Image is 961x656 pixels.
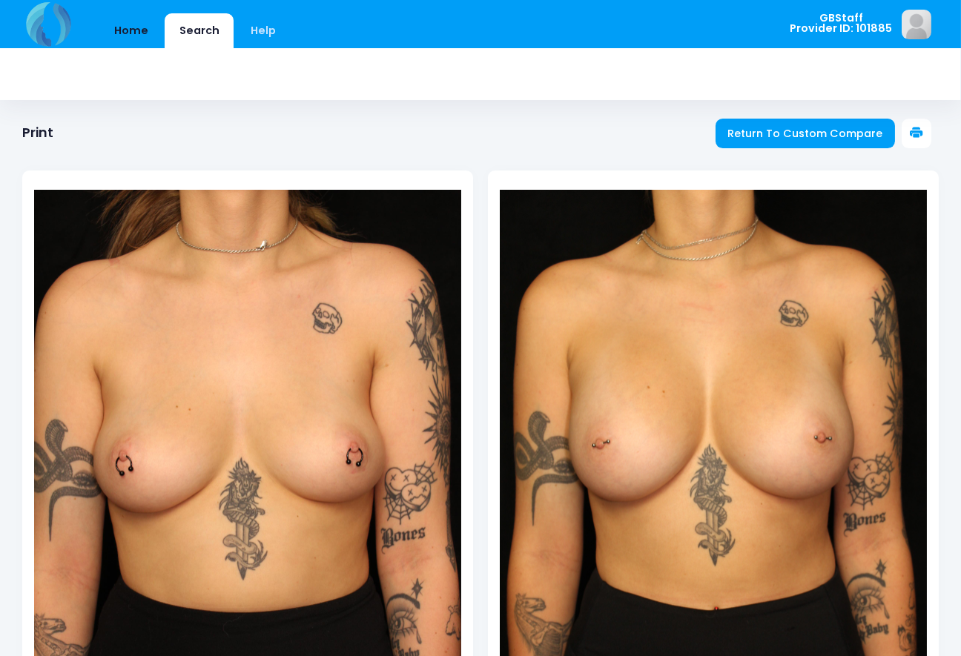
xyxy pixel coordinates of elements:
[727,126,882,141] span: Return To Custom Compare
[99,13,162,48] a: Home
[22,125,53,141] h1: Print
[237,13,291,48] a: Help
[716,119,895,148] a: Return To Custom Compare
[902,10,931,39] img: image
[165,13,234,48] a: Search
[790,13,892,34] span: GBStaff Provider ID: 101885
